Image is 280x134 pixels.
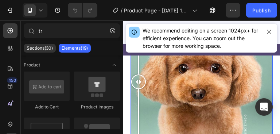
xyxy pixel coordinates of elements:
div: 450 [7,77,17,83]
input: Search Sections & Elements [24,23,120,38]
div: Publish [252,7,271,14]
span: Product Page - [DATE] 16:26:29 [124,7,189,14]
div: Open Intercom Messenger [255,98,273,116]
div: Undo/Redo [68,3,97,18]
button: Publish [246,3,277,18]
div: Add to Cart [24,104,70,110]
p: Elements(19) [62,45,88,51]
span: Toggle open [108,59,120,71]
p: Sections(30) [27,45,53,51]
div: We recommend editing on a screen 1024px+ for efficient experience. You can zoom out the browser f... [143,27,261,50]
span: / [121,7,122,14]
iframe: Design area [123,20,280,134]
span: Product [24,62,40,68]
div: Product Images [74,104,120,110]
